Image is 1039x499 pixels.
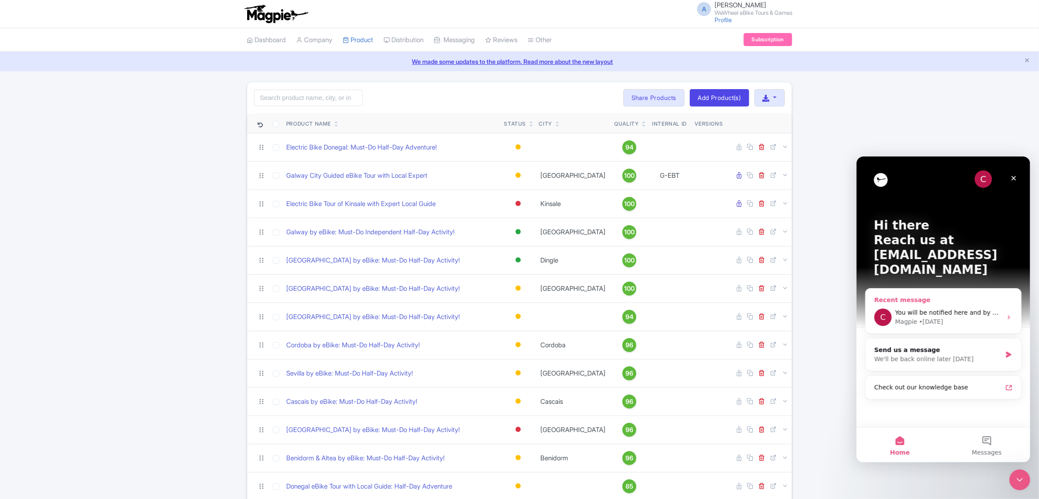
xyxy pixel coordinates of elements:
a: [GEOGRAPHIC_DATA] by eBike: Must-Do Half-Day Activity! [286,256,460,266]
td: Kinsale [536,190,611,218]
span: Messages [116,293,146,299]
a: 96 [615,338,644,352]
a: We made some updates to the platform. Read more about the new layout [5,57,1034,66]
div: Product Name [286,120,331,128]
div: Building [514,480,523,492]
iframe: Intercom live chat [1009,469,1030,490]
span: [PERSON_NAME] [715,1,766,9]
a: Electric Bike Tour of Kinsale with Expert Local Guide [286,199,436,209]
a: Galway by eBike: Must-Do Independent Half-Day Activity! [286,227,455,237]
a: Dashboard [247,28,286,52]
span: 94 [625,312,633,322]
button: Messages [87,271,174,306]
a: 96 [615,423,644,437]
div: Building [514,141,523,153]
span: You will be notified here and by email ([PERSON_NAME][EMAIL_ADDRESS][PERSON_NAME][DOMAIN_NAME]) [39,153,367,160]
span: 96 [625,397,633,406]
div: Check out our knowledge base [18,226,146,236]
td: [GEOGRAPHIC_DATA] [536,416,611,444]
a: 96 [615,451,644,465]
span: Home [33,293,53,299]
div: Building [514,452,523,464]
div: Active [514,254,523,266]
td: [GEOGRAPHIC_DATA] [536,218,611,246]
td: [GEOGRAPHIC_DATA] [536,161,611,190]
div: Magpie [39,161,61,170]
span: 96 [625,340,633,350]
a: Other [528,28,552,52]
a: [GEOGRAPHIC_DATA] by eBike: Must-Do Half-Day Activity! [286,312,460,322]
span: 100 [624,171,635,180]
a: 100 [615,169,644,183]
a: 85 [615,479,644,493]
td: Dingle [536,246,611,274]
span: 96 [625,453,633,463]
div: Inactive [514,197,523,210]
div: Close [149,14,165,30]
a: 100 [615,225,644,239]
span: 100 [624,284,635,293]
a: Product [343,28,373,52]
a: Cascais by eBike: Must-Do Half-Day Activity! [286,397,417,407]
div: Building [514,169,523,182]
a: Sevilla by eBike: Must-Do Half-Day Activity! [286,369,413,379]
a: Electric Bike Donegal: Must-Do Half-Day Adventure! [286,143,437,153]
a: 96 [615,366,644,380]
span: 100 [624,227,635,237]
div: Send us a message [18,189,145,198]
img: logo-ab69f6fb50320c5b225c76a69d11143b.png [242,4,310,23]
a: 94 [615,310,644,324]
a: Cordoba by eBike: Must-Do Half-Day Activity! [286,340,420,350]
a: Distribution [384,28,424,52]
a: Profile [715,16,732,23]
td: Cascais [536,387,611,416]
div: Active [514,226,523,238]
a: 100 [615,197,644,211]
td: Benidorm [536,444,611,472]
a: Galway City Guided eBike Tour with Local Expert [286,171,427,181]
a: A [PERSON_NAME] WeWheel eBike Tours & Games [692,2,792,16]
div: Send us a messageWe'll be back online later [DATE] [9,182,165,215]
div: Inactive [514,423,523,436]
td: G-EBT [648,161,692,190]
a: Add Product(s) [690,89,749,106]
a: 94 [615,140,644,154]
span: 96 [625,369,633,378]
a: Messaging [434,28,475,52]
input: Search product name, city, or interal id [254,90,363,106]
td: [GEOGRAPHIC_DATA] [536,274,611,303]
a: Check out our knowledge base [13,223,161,239]
th: Internal ID [648,113,692,133]
a: [GEOGRAPHIC_DATA] by eBike: Must-Do Half-Day Activity! [286,284,460,294]
span: 100 [624,256,635,265]
a: Donegal eBike Tour with Local Guide: Half-Day Adventure [286,482,452,492]
span: 94 [625,143,633,152]
a: Subscription [744,33,792,46]
a: Share Products [623,89,685,106]
small: WeWheel eBike Tours & Games [715,10,792,16]
div: • [DATE] [63,161,87,170]
span: 85 [625,482,633,491]
td: [GEOGRAPHIC_DATA] [536,359,611,387]
a: [GEOGRAPHIC_DATA] by eBike: Must-Do Half-Day Activity! [286,425,460,435]
div: Building [514,339,523,351]
div: Building [514,282,523,295]
th: Versions [692,113,727,133]
button: Close announcement [1024,56,1030,66]
a: Company [296,28,332,52]
span: 96 [625,425,633,435]
span: A [697,2,711,16]
iframe: Intercom live chat [857,156,1030,462]
a: Reviews [485,28,517,52]
a: 100 [615,253,644,267]
div: Building [514,310,523,323]
span: 100 [624,199,635,209]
